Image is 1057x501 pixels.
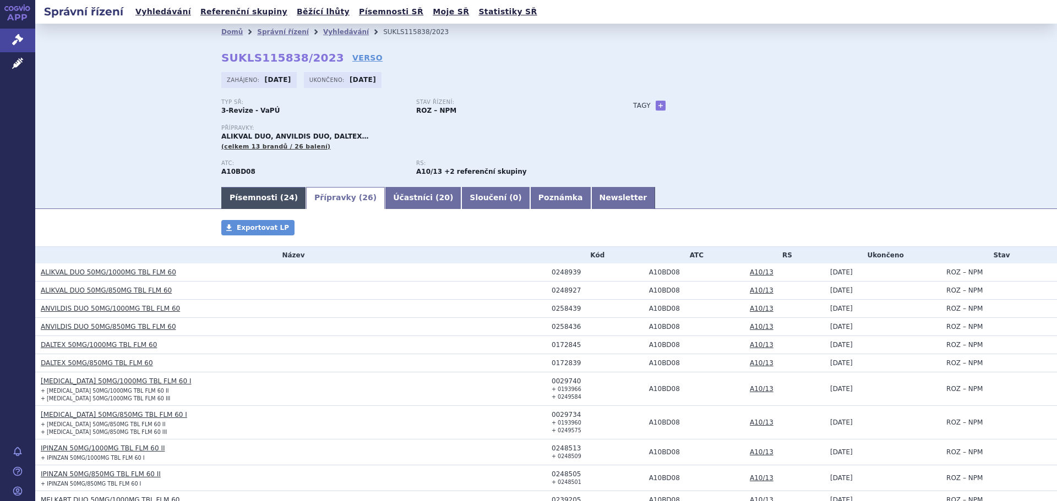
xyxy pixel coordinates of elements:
[750,268,773,276] a: A10/13
[416,99,600,106] p: Stav řízení:
[237,224,289,232] span: Exportovat LP
[221,168,255,175] strong: METFORMIN A VILDAGLIPTIN
[633,99,651,112] h3: Tagy
[941,318,1057,336] td: ROZ – NPM
[941,372,1057,406] td: ROZ – NPM
[644,372,744,406] td: METFORMIN A VILDAGLIPTIN
[221,99,405,106] p: Typ SŘ:
[941,300,1057,318] td: ROZ – NPM
[830,268,853,276] span: [DATE]
[830,305,853,312] span: [DATE]
[744,247,825,263] th: RS
[41,411,187,419] a: [MEDICAL_DATA] 50MG/850MG TBL FLM 60 I
[644,247,744,263] th: ATC
[750,305,773,312] a: A10/13
[941,465,1057,491] td: ROZ – NPM
[941,282,1057,300] td: ROZ – NPM
[830,323,853,331] span: [DATE]
[439,193,449,202] span: 20
[35,247,546,263] th: Název
[825,247,941,263] th: Ukončeno
[750,323,773,331] a: A10/13
[227,75,261,84] span: Zahájeno:
[416,168,442,175] strong: metformin a vildagliptin
[41,359,153,367] a: DALTEX 50MG/850MG TBL FLM 60
[941,263,1057,282] td: ROZ – NPM
[750,341,773,349] a: A10/13
[385,187,461,209] a: Účastníci (20)
[41,455,145,461] small: + IPINZAN 50MG/1000MG TBL FLM 60 I
[197,4,291,19] a: Referenční skupiny
[644,300,744,318] td: METFORMIN A VILDAGLIPTIN
[41,377,192,385] a: [MEDICAL_DATA] 50MG/1000MG TBL FLM 60 I
[830,341,853,349] span: [DATE]
[552,341,644,349] div: 0172845
[221,51,344,64] strong: SUKLS115838/2023
[552,470,644,478] div: 0248505
[644,318,744,336] td: METFORMIN A VILDAGLIPTIN
[941,406,1057,439] td: ROZ – NPM
[552,453,581,459] small: + 0248509
[293,4,353,19] a: Běžící lhůty
[350,76,376,84] strong: [DATE]
[221,28,243,36] a: Domů
[41,481,141,487] small: + IPINZAN 50MG/850MG TBL FLM 60 I
[552,427,581,433] small: + 0249575
[41,421,165,427] small: + [MEDICAL_DATA] 50MG/850MG TBL FLM 60 II
[352,52,383,63] a: VERSO
[41,388,169,394] small: + [MEDICAL_DATA] 50MG/1000MG TBL FLM 60 II
[656,101,666,111] a: +
[644,439,744,465] td: METFORMIN A VILDAGLIPTIN
[383,24,463,40] li: SUKLS115838/2023
[221,107,280,114] strong: 3-Revize - VaPÚ
[941,354,1057,372] td: ROZ – NPM
[41,444,165,452] a: IPINZAN 50MG/1000MG TBL FLM 60 II
[644,354,744,372] td: METFORMIN A VILDAGLIPTIN
[750,385,773,393] a: A10/13
[750,287,773,294] a: A10/13
[309,75,347,84] span: Ukončeno:
[830,474,853,482] span: [DATE]
[41,470,161,478] a: IPINZAN 50MG/850MG TBL FLM 60 II
[475,4,540,19] a: Statistiky SŘ
[41,305,180,312] a: ANVILDIS DUO 50MG/1000MG TBL FLM 60
[41,287,172,294] a: ALIKVAL DUO 50MG/850MG TBL FLM 60
[221,220,295,235] a: Exportovat LP
[552,287,644,294] div: 0248927
[552,411,644,419] div: 0029734
[221,160,405,167] p: ATC:
[41,268,176,276] a: ALIKVAL DUO 50MG/1000MG TBL FLM 60
[750,359,773,367] a: A10/13
[461,187,530,209] a: Sloučení (0)
[552,323,644,331] div: 0258436
[221,143,330,150] span: (celkem 13 brandů / 26 balení)
[644,465,744,491] td: METFORMIN A VILDAGLIPTIN
[221,187,306,209] a: Písemnosti (24)
[830,419,853,426] span: [DATE]
[552,479,581,485] small: + 0248501
[356,4,427,19] a: Písemnosti SŘ
[552,359,644,367] div: 0172839
[41,395,170,401] small: + [MEDICAL_DATA] 50MG/1000MG TBL FLM 60 III
[530,187,591,209] a: Poznámka
[830,359,853,367] span: [DATE]
[552,386,581,392] small: + 0193966
[644,406,744,439] td: METFORMIN A VILDAGLIPTIN
[257,28,309,36] a: Správní řízení
[265,76,291,84] strong: [DATE]
[644,336,744,354] td: METFORMIN A VILDAGLIPTIN
[750,419,773,426] a: A10/13
[41,323,176,331] a: ANVILDIS DUO 50MG/850MG TBL FLM 60
[644,263,744,282] td: METFORMIN A VILDAGLIPTIN
[41,341,157,349] a: DALTEX 50MG/1000MG TBL FLM 60
[941,247,1057,263] th: Stav
[132,4,194,19] a: Vyhledávání
[221,125,611,131] p: Přípravky:
[552,444,644,452] div: 0248513
[941,336,1057,354] td: ROZ – NPM
[750,448,773,456] a: A10/13
[941,439,1057,465] td: ROZ – NPM
[41,429,167,435] small: + [MEDICAL_DATA] 50MG/850MG TBL FLM 60 III
[830,448,853,456] span: [DATE]
[552,420,581,426] small: + 0193960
